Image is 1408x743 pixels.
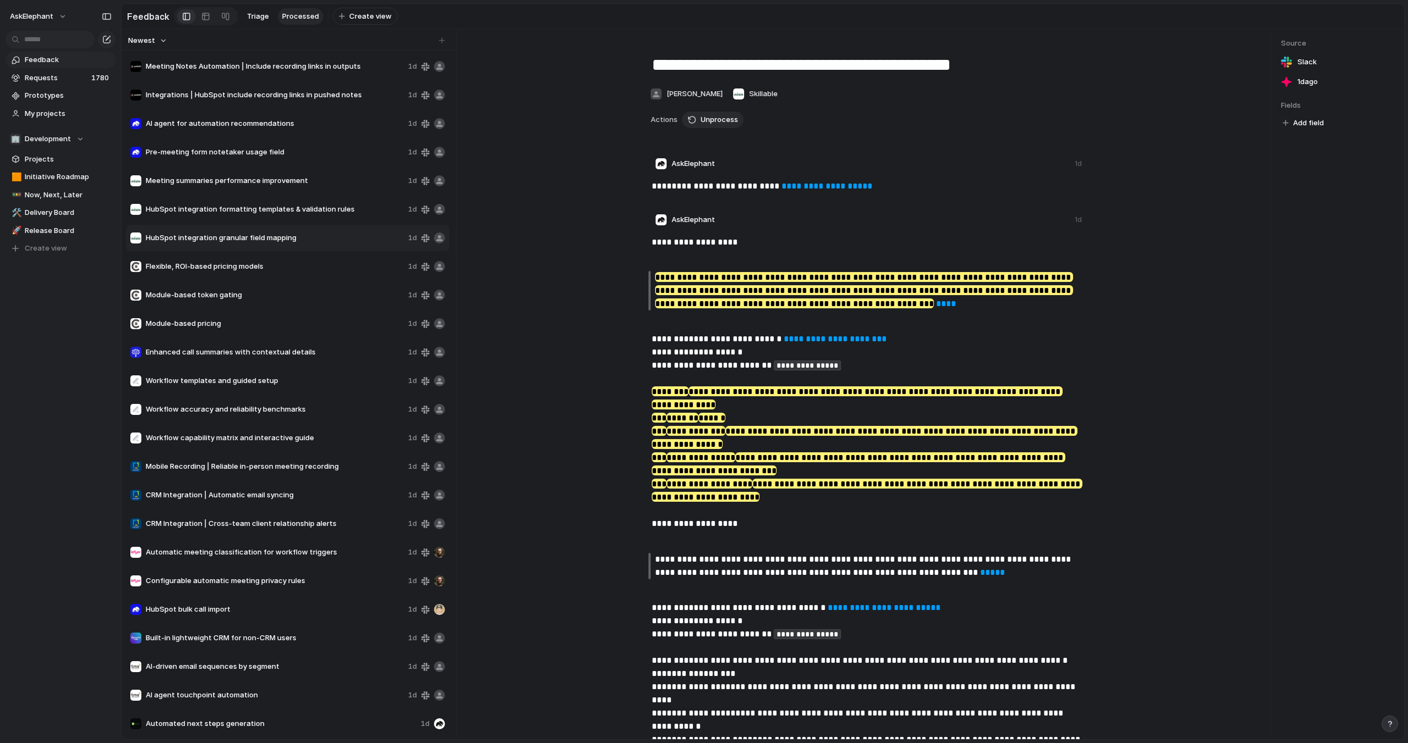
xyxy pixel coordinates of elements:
[146,433,404,443] span: Workflow capability matrix and interactive guide
[647,85,725,103] button: [PERSON_NAME]
[10,11,53,22] span: AskElephant
[25,190,112,201] span: Now, Next, Later
[146,547,404,558] span: Automatic meeting classification for workflow triggers
[333,8,398,25] button: Create view
[146,61,404,72] span: Meeting Notes Automation | Include recording links in outputs
[146,604,404,615] span: HubSpot bulk call import
[12,171,19,184] div: 🟧
[10,171,21,182] button: 🟧
[5,223,116,239] a: 🚀Release Board
[1297,76,1318,87] span: 1d ago
[25,54,112,65] span: Feedback
[146,290,404,301] span: Module-based token gating
[10,134,21,145] div: 🏢
[5,151,116,168] a: Projects
[408,347,417,358] span: 1d
[5,87,116,104] a: Prototypes
[146,461,404,472] span: Mobile Recording | Reliable in-person meeting recording
[408,290,417,301] span: 1d
[10,190,21,201] button: 🚥
[25,171,112,182] span: Initiative Roadmap
[672,158,715,169] span: AskElephant
[667,88,723,99] span: [PERSON_NAME]
[12,207,19,219] div: 🛠️
[127,34,169,48] button: Newest
[146,633,404,644] span: Built-in lightweight CRM for non-CRM users
[408,118,417,129] span: 1d
[408,490,417,501] span: 1d
[127,10,169,23] h2: Feedback
[146,175,404,186] span: Meeting summaries performance improvement
[25,154,112,165] span: Projects
[146,118,404,129] span: AI agent for automation recommendations
[5,52,116,68] a: Feedback
[408,147,417,158] span: 1d
[247,11,269,22] span: Triage
[349,11,392,22] span: Create view
[1297,57,1317,68] span: Slack
[408,375,417,386] span: 1d
[146,490,404,501] span: CRM Integration | Automatic email syncing
[730,85,780,103] button: Skillable
[146,404,404,415] span: Workflow accuracy and reliability benchmarks
[5,8,73,25] button: AskElephant
[408,232,417,243] span: 1d
[1281,100,1395,111] span: Fields
[146,375,404,386] span: Workflow templates and guided setup
[12,224,19,237] div: 🚀
[282,11,319,22] span: Processed
[408,518,417,529] span: 1d
[421,718,430,729] span: 1d
[5,169,116,185] a: 🟧Initiative Roadmap
[672,214,715,225] span: AskElephant
[5,204,116,221] a: 🛠️Delivery Board
[25,243,67,254] span: Create view
[243,8,273,25] a: Triage
[408,204,417,215] span: 1d
[1075,159,1082,169] div: 1d
[278,8,323,25] a: Processed
[408,633,417,644] span: 1d
[408,661,417,672] span: 1d
[408,404,417,415] span: 1d
[408,433,417,443] span: 1d
[5,70,116,86] a: Requests1780
[1281,38,1395,49] span: Source
[408,547,417,558] span: 1d
[701,114,738,125] span: Unprocess
[146,318,404,329] span: Module-based pricing
[128,35,155,46] span: Newest
[1075,215,1082,225] div: 1d
[146,347,404,358] span: Enhanced call summaries with contextual details
[408,575,417,586] span: 1d
[5,187,116,203] a: 🚥Now, Next, Later
[25,108,112,119] span: My projects
[146,90,404,101] span: Integrations | HubSpot include recording links in pushed notes
[146,518,404,529] span: CRM Integration | Cross-team client relationship alerts
[408,690,417,701] span: 1d
[146,232,404,243] span: HubSpot integration granular field mapping
[408,90,417,101] span: 1d
[1293,118,1324,129] span: Add field
[25,73,88,84] span: Requests
[408,175,417,186] span: 1d
[408,604,417,615] span: 1d
[25,134,71,145] span: Development
[146,718,416,729] span: Automated next steps generation
[146,204,404,215] span: HubSpot integration formatting templates & validation rules
[10,225,21,236] button: 🚀
[146,575,404,586] span: Configurable automatic meeting privacy rules
[25,90,112,101] span: Prototypes
[10,207,21,218] button: 🛠️
[91,73,111,84] span: 1780
[146,690,404,701] span: AI agent touchpoint automation
[682,112,744,128] button: Unprocess
[749,88,778,99] span: Skillable
[5,240,116,257] button: Create view
[1281,116,1325,130] button: Add field
[25,225,112,236] span: Release Board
